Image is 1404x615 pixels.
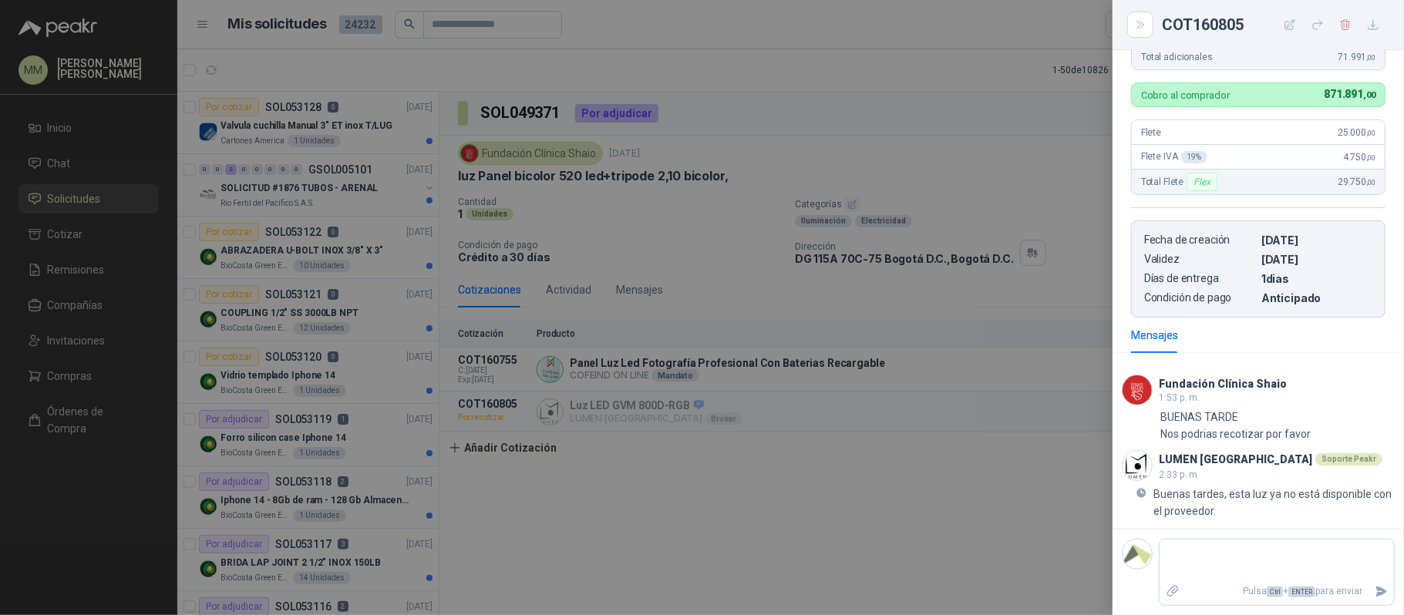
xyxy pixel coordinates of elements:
span: ,00 [1363,90,1375,100]
p: Pulsa + para enviar [1186,578,1369,605]
span: 871.891 [1324,88,1375,100]
span: 4.750 [1343,152,1375,163]
div: 19 % [1181,151,1208,163]
p: Validez [1144,253,1255,266]
span: Flete IVA [1141,151,1207,163]
img: Company Logo [1123,539,1152,569]
img: Company Logo [1123,451,1152,480]
div: Soporte Peakr [1315,453,1382,465]
p: Cobro al comprador [1141,90,1230,100]
button: Close [1131,15,1150,34]
span: ENTER [1288,586,1315,597]
span: Ctrl [1267,586,1283,597]
button: Enviar [1369,578,1394,605]
div: Total adicionales [1132,45,1385,69]
span: Flete [1141,127,1161,138]
p: [DATE] [1261,253,1372,266]
span: 29.750 [1338,176,1375,187]
p: Condición de pago [1144,291,1255,304]
p: Fecha de creación [1144,234,1255,247]
span: ,00 [1366,178,1375,187]
div: Mensajes [1131,327,1178,344]
span: ,00 [1366,129,1375,137]
p: Anticipado [1261,291,1372,304]
span: ,00 [1366,153,1375,162]
p: [DATE] [1261,234,1372,247]
div: COT160805 [1162,12,1385,37]
p: Días de entrega [1144,272,1255,285]
span: 1:53 p. m. [1159,392,1200,403]
p: BUENAS TARDE Nos podrias recotizar por favor [1160,408,1311,442]
p: 1 dias [1261,272,1372,285]
label: Adjuntar archivos [1160,578,1186,605]
span: 71.991 [1338,52,1375,62]
h3: LUMEN [GEOGRAPHIC_DATA] [1159,455,1312,464]
span: Total Flete [1141,173,1221,191]
p: Buenas tardes, esta luz ya no está disponible con el proveedor. [1153,486,1395,519]
span: 2:33 p. m. [1159,469,1200,480]
div: Flex [1187,173,1217,191]
span: ,00 [1366,53,1375,62]
img: Company Logo [1123,375,1152,405]
span: 25.000 [1338,127,1375,138]
h3: Fundación Clínica Shaio [1159,380,1287,388]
